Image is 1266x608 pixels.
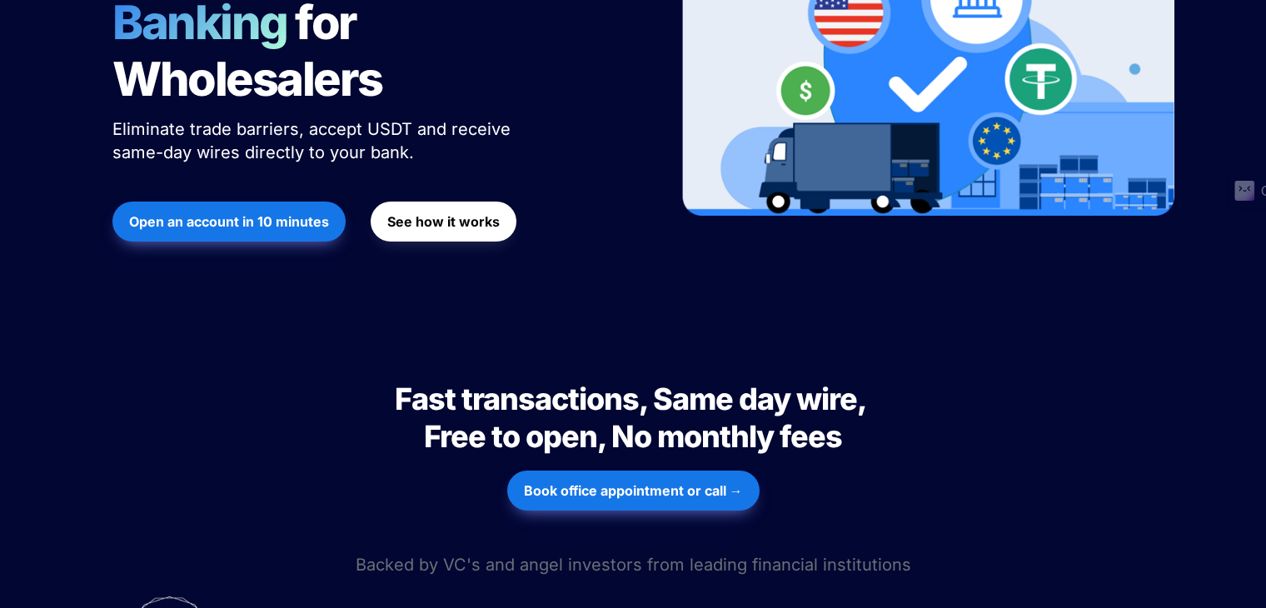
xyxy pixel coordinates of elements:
a: See how it works [371,193,516,250]
span: Backed by VC's and angel investors from leading financial institutions [356,555,911,575]
button: Book office appointment or call → [507,471,760,511]
button: Open an account in 10 minutes [112,202,346,242]
span: Fast transactions, Same day wire, Free to open, No monthly fees [395,381,871,455]
strong: Open an account in 10 minutes [129,213,329,230]
button: See how it works [371,202,516,242]
strong: See how it works [387,213,500,230]
a: Book office appointment or call → [507,462,760,519]
span: Eliminate trade barriers, accept USDT and receive same-day wires directly to your bank. [112,119,516,162]
a: Open an account in 10 minutes [112,193,346,250]
strong: Book office appointment or call → [524,482,743,499]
